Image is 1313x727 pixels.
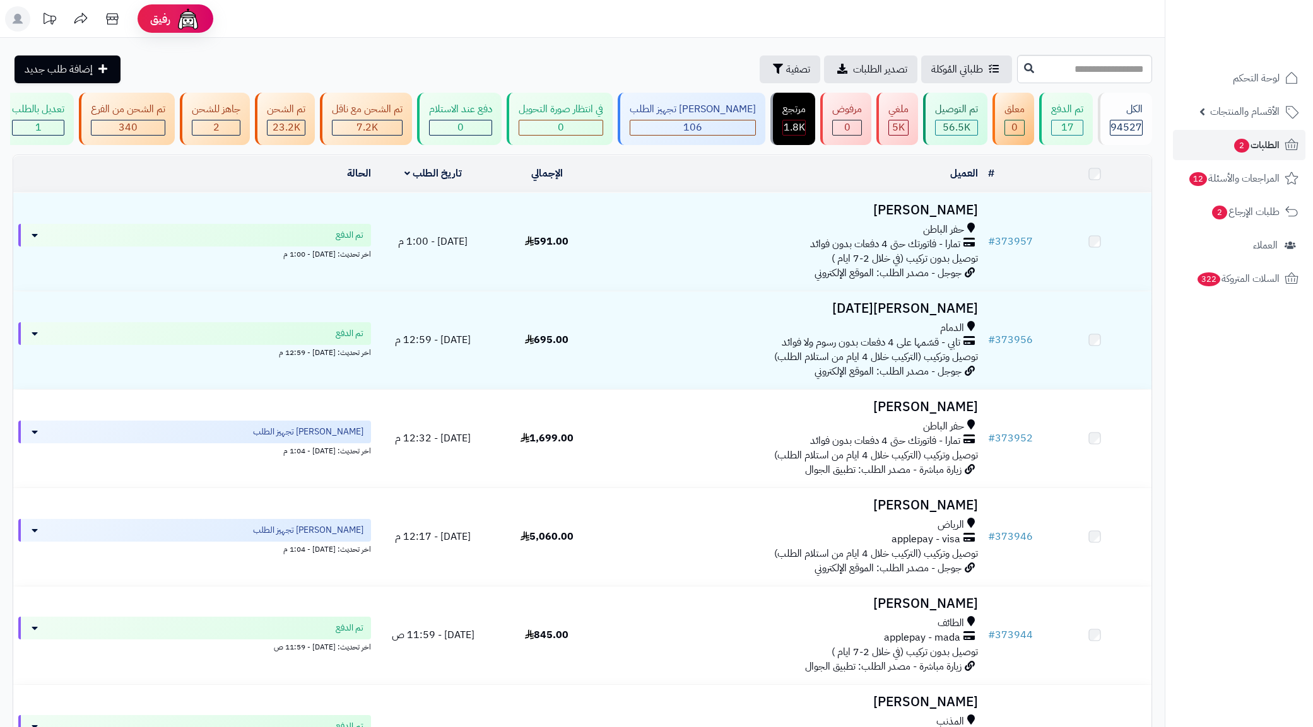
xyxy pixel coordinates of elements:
span: # [988,431,995,446]
span: توصيل وتركيب (التركيب خلال 4 ايام من استلام الطلب) [774,546,978,561]
span: 1,699.00 [521,431,574,446]
div: 2 [192,120,240,135]
div: 1 [13,120,64,135]
div: 4962 [889,120,908,135]
h3: [PERSON_NAME] [609,498,978,513]
div: جاهز للشحن [192,102,240,117]
a: تاريخ الطلب [404,166,462,181]
a: #373944 [988,627,1033,643]
span: 106 [683,120,702,135]
div: اخر تحديث: [DATE] - 1:04 م [18,542,371,555]
div: دفع عند الاستلام [429,102,492,117]
div: ملغي [888,102,909,117]
span: 5,060.00 [521,529,574,544]
span: زيارة مباشرة - مصدر الطلب: تطبيق الجوال [805,462,962,477]
span: طلبات الإرجاع [1211,203,1280,221]
div: 7223 [333,120,402,135]
span: # [988,627,995,643]
span: 845.00 [525,627,568,643]
div: 1807 [783,120,805,135]
span: السلات المتروكة [1196,270,1280,288]
span: الأقسام والمنتجات [1210,103,1280,120]
a: تم الشحن 23.2K [252,93,317,145]
div: تم الدفع [1051,102,1083,117]
span: الرياض [938,518,964,532]
div: في انتظار صورة التحويل [519,102,603,117]
span: تم الدفع [336,622,363,634]
a: الطلبات2 [1173,130,1305,160]
a: تحديثات المنصة [33,6,65,35]
span: 17 [1061,120,1074,135]
div: مرتجع [782,102,806,117]
a: #373956 [988,332,1033,347]
a: #373946 [988,529,1033,544]
span: تم الدفع [336,229,363,241]
span: الطائف [938,616,964,631]
h3: [PERSON_NAME] [609,695,978,709]
a: الإجمالي [531,166,563,181]
span: 0 [844,120,851,135]
span: [PERSON_NAME] تجهيز الطلب [253,426,363,438]
span: لوحة التحكم [1233,69,1280,87]
a: الحالة [347,166,371,181]
a: تم الدفع 17 [1037,93,1095,145]
div: 0 [833,120,861,135]
a: مرفوض 0 [818,93,874,145]
div: اخر تحديث: [DATE] - 11:59 ص [18,639,371,653]
a: #373957 [988,234,1033,249]
span: إضافة طلب جديد [25,62,93,77]
span: تصدير الطلبات [853,62,907,77]
span: 2 [1212,206,1227,219]
span: 0 [1011,120,1018,135]
h3: [PERSON_NAME] [609,203,978,218]
span: 2 [213,120,220,135]
div: تم الشحن [267,102,305,117]
img: logo-2.png [1227,35,1301,62]
a: المراجعات والأسئلة12 [1173,163,1305,194]
a: تم الشحن مع ناقل 7.2K [317,93,415,145]
span: 695.00 [525,332,568,347]
img: ai-face.png [175,6,201,32]
span: تصفية [786,62,810,77]
span: [DATE] - 1:00 م [398,234,468,249]
span: توصيل وتركيب (التركيب خلال 4 ايام من استلام الطلب) [774,349,978,364]
span: [DATE] - 11:59 ص [392,627,474,643]
span: الطلبات [1233,136,1280,154]
span: [DATE] - 12:59 م [395,332,471,347]
span: applepay - visa [892,532,960,547]
span: العملاء [1253,236,1278,254]
div: 0 [430,120,492,135]
span: 94527 [1110,120,1142,135]
a: السلات المتروكة322 [1173,264,1305,294]
span: 2 [1234,139,1249,153]
a: معلق 0 [990,93,1037,145]
span: # [988,234,995,249]
div: اخر تحديث: [DATE] - 1:00 م [18,247,371,260]
div: اخر تحديث: [DATE] - 1:04 م [18,443,371,457]
span: تمارا - فاتورتك حتى 4 دفعات بدون فوائد [810,237,960,252]
h3: [PERSON_NAME] [609,400,978,414]
a: مرتجع 1.8K [768,93,818,145]
span: رفيق [150,11,170,26]
span: توصيل وتركيب (التركيب خلال 4 ايام من استلام الطلب) [774,448,978,463]
a: تم الشحن من الفرع 340 [76,93,177,145]
span: تم الدفع [336,327,363,340]
a: في انتظار صورة التحويل 0 [504,93,615,145]
span: 5K [892,120,905,135]
button: تصفية [760,55,820,83]
span: [DATE] - 12:17 م [395,529,471,544]
span: زيارة مباشرة - مصدر الطلب: تطبيق الجوال [805,659,962,674]
span: حفر الباطن [923,223,964,237]
span: حفر الباطن [923,419,964,434]
a: #373952 [988,431,1033,446]
a: تم التوصيل 56.5K [921,93,990,145]
div: 0 [519,120,603,135]
span: [PERSON_NAME] تجهيز الطلب [253,524,363,537]
div: تم التوصيل [935,102,978,117]
span: طلباتي المُوكلة [931,62,983,77]
span: جوجل - مصدر الطلب: الموقع الإلكتروني [815,561,962,576]
span: 591.00 [525,234,568,249]
span: [DATE] - 12:32 م [395,431,471,446]
a: [PERSON_NAME] تجهيز الطلب 106 [615,93,768,145]
a: العملاء [1173,230,1305,260]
